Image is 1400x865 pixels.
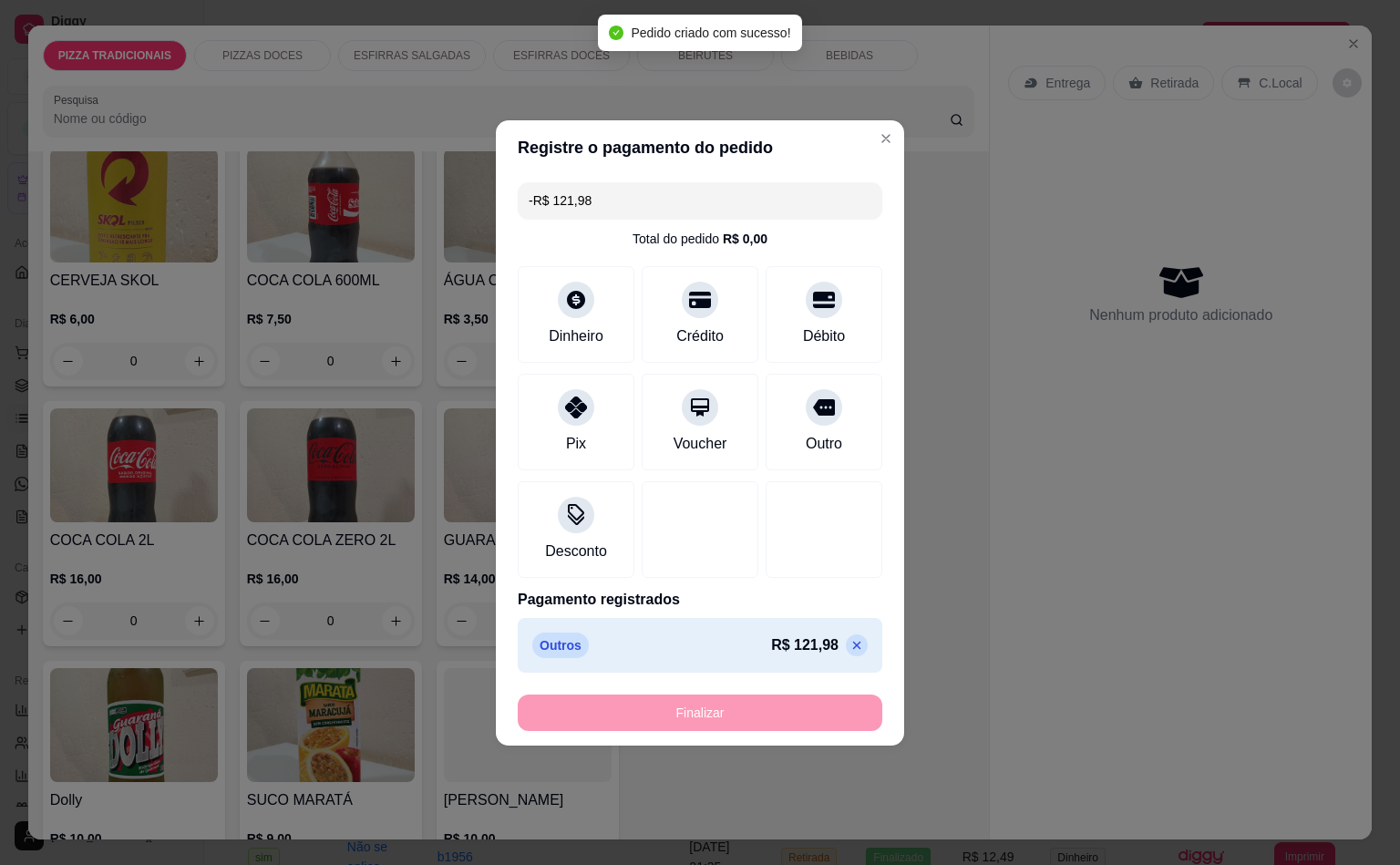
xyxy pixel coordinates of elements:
[806,433,842,455] div: Outro
[609,26,623,40] span: check-circle
[518,589,882,611] p: Pagamento registrados
[633,230,767,248] div: Total do pedido
[871,124,901,153] button: Close
[631,26,790,40] span: Pedido criado com sucesso!
[676,325,724,347] div: Crédito
[549,325,603,347] div: Dinheiro
[803,325,845,347] div: Débito
[529,182,871,219] input: Ex.: hambúrguer de cordeiro
[566,433,586,455] div: Pix
[545,541,607,562] div: Desconto
[496,120,904,175] header: Registre o pagamento do pedido
[674,433,727,455] div: Voucher
[771,634,839,656] p: R$ 121,98
[723,230,767,248] div: R$ 0,00
[532,633,589,658] p: Outros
